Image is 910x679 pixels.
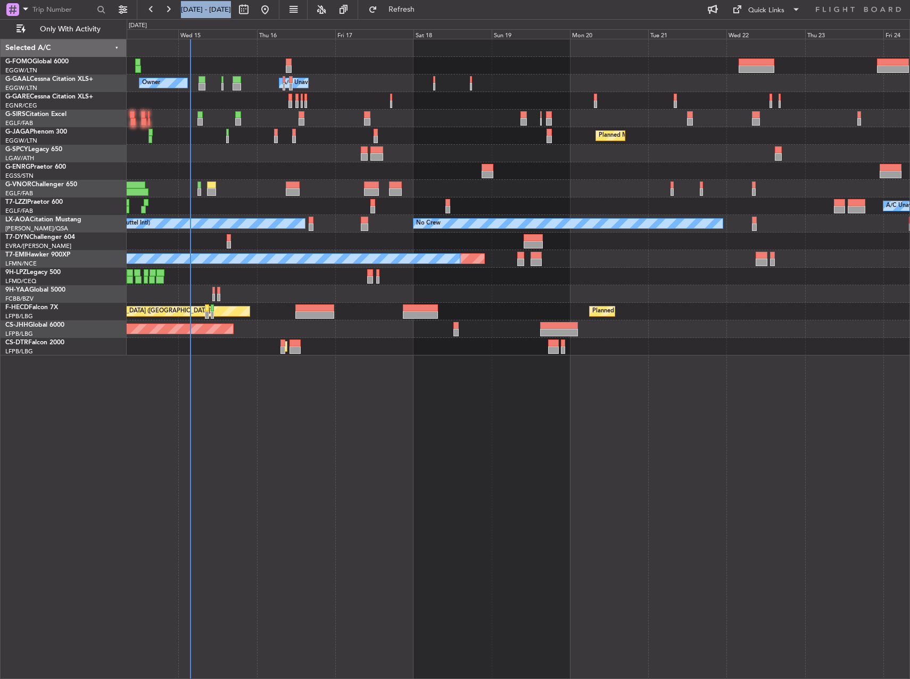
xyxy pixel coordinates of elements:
[648,29,726,39] div: Tue 21
[5,76,30,82] span: G-GAAL
[142,75,160,91] div: Owner
[5,312,33,320] a: LFPB/LBG
[5,189,33,197] a: EGLF/FAB
[5,84,37,92] a: EGGW/LTN
[178,29,257,39] div: Wed 15
[5,295,34,303] a: FCBB/BZV
[5,287,29,293] span: 9H-YAA
[5,242,71,250] a: EVRA/[PERSON_NAME]
[5,322,64,328] a: CS-JHHGlobal 6000
[5,164,66,170] a: G-ENRGPraetor 600
[5,111,67,118] a: G-SIRSCitation Excel
[5,269,61,276] a: 9H-LPZLegacy 500
[5,269,27,276] span: 9H-LPZ
[12,21,115,38] button: Only With Activity
[5,260,37,268] a: LFMN/NCE
[570,29,648,39] div: Mon 20
[805,29,883,39] div: Thu 23
[379,6,424,13] span: Refresh
[416,216,441,231] div: No Crew
[5,172,34,180] a: EGSS/STN
[5,67,37,74] a: EGGW/LTN
[335,29,413,39] div: Fri 17
[5,119,33,127] a: EGLF/FAB
[5,225,68,233] a: [PERSON_NAME]/QSA
[5,59,69,65] a: G-FOMOGlobal 6000
[181,5,231,14] span: [DATE] - [DATE]
[5,137,37,145] a: EGGW/LTN
[726,29,805,39] div: Wed 22
[592,303,760,319] div: Planned Maint [GEOGRAPHIC_DATA] ([GEOGRAPHIC_DATA])
[5,59,32,65] span: G-FOMO
[5,199,27,205] span: T7-LZZI
[5,129,30,135] span: G-JAGA
[129,21,147,30] div: [DATE]
[727,1,806,18] button: Quick Links
[257,29,335,39] div: Thu 16
[363,1,427,18] button: Refresh
[44,303,212,319] div: Planned Maint [GEOGRAPHIC_DATA] ([GEOGRAPHIC_DATA])
[5,234,29,241] span: T7-DYN
[5,146,28,153] span: G-SPCY
[5,217,30,223] span: LX-AOA
[5,217,81,223] a: LX-AOACitation Mustang
[5,154,34,162] a: LGAV/ATH
[5,322,28,328] span: CS-JHH
[599,128,766,144] div: Planned Maint [GEOGRAPHIC_DATA] ([GEOGRAPHIC_DATA])
[5,76,93,82] a: G-GAALCessna Citation XLS+
[5,252,70,258] a: T7-EMIHawker 900XP
[5,330,33,338] a: LFPB/LBG
[5,304,58,311] a: F-HECDFalcon 7X
[5,339,64,346] a: CS-DTRFalcon 2000
[5,94,30,100] span: G-GARE
[5,207,33,215] a: EGLF/FAB
[5,277,36,285] a: LFMD/CEQ
[5,339,28,346] span: CS-DTR
[5,111,26,118] span: G-SIRS
[492,29,570,39] div: Sun 19
[5,146,62,153] a: G-SPCYLegacy 650
[748,5,784,16] div: Quick Links
[5,164,30,170] span: G-ENRG
[5,304,29,311] span: F-HECD
[5,102,37,110] a: EGNR/CEG
[5,287,65,293] a: 9H-YAAGlobal 5000
[5,129,67,135] a: G-JAGAPhenom 300
[32,2,94,18] input: Trip Number
[282,75,326,91] div: A/C Unavailable
[5,347,33,355] a: LFPB/LBG
[5,199,63,205] a: T7-LZZIPraetor 600
[5,234,75,241] a: T7-DYNChallenger 604
[100,29,178,39] div: Tue 14
[28,26,112,33] span: Only With Activity
[5,252,26,258] span: T7-EMI
[5,181,31,188] span: G-VNOR
[5,94,93,100] a: G-GARECessna Citation XLS+
[5,181,77,188] a: G-VNORChallenger 650
[413,29,492,39] div: Sat 18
